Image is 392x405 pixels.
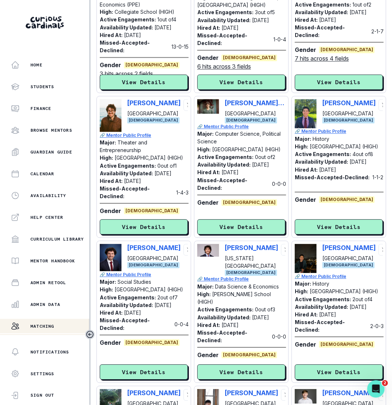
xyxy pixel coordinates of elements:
[255,9,275,16] p: 3 out of 5
[252,17,269,24] p: [DATE]
[85,330,95,339] button: Toggle sidebar
[100,272,189,278] a: 🔗 Mentor Public Profile
[154,25,172,31] p: [DATE]
[370,323,384,330] p: 2 - 0 - 3
[295,159,348,165] p: Availability Updated:
[197,291,211,298] p: High:
[295,289,308,295] p: High:
[197,169,220,176] p: Hired At:
[100,244,121,271] img: Picture of Logan Kelly
[295,46,316,54] p: Gender
[197,291,271,305] p: [PERSON_NAME] School (HIGH)
[30,214,63,220] p: Help Center
[197,307,253,313] p: Active Engagements:
[225,118,277,124] span: [DEMOGRAPHIC_DATA]
[100,339,121,347] p: Gender
[197,276,286,283] p: 🔗 Mentor Public Profile
[100,207,121,216] p: Gender
[222,200,277,206] span: [DEMOGRAPHIC_DATA]
[295,312,318,318] p: Hired At:
[225,270,277,276] span: [DEMOGRAPHIC_DATA]
[350,304,367,310] p: [DATE]
[197,199,219,207] p: Gender
[295,128,384,135] p: 🔗 Mentor Public Profile
[197,329,269,344] p: Missed-Accepted-Declined:
[273,36,286,44] p: 1 - 0 - 4
[222,25,239,31] p: [DATE]
[115,9,174,15] p: Collegiate School (HIGH)
[197,9,253,16] p: Active Engagements:
[352,151,373,157] p: 4 out of 8
[183,244,195,256] button: cart
[319,341,375,348] span: [DEMOGRAPHIC_DATA]
[225,99,285,107] p: [PERSON_NAME] [PERSON_NAME]
[225,110,285,118] p: [GEOGRAPHIC_DATA]
[255,307,275,313] p: 0 out of 3
[30,193,66,199] p: Availability
[100,61,121,70] p: Gender
[30,62,42,68] p: Home
[100,279,116,285] p: Major:
[225,389,278,397] p: [PERSON_NAME]
[295,274,384,280] a: 🔗 Mentor Public Profile
[295,144,308,150] p: High:
[124,340,180,346] span: [DEMOGRAPHIC_DATA]
[127,244,181,252] p: [PERSON_NAME]
[30,349,69,355] p: Notifications
[295,319,367,334] p: Missed-Accepted-Declined:
[222,322,239,328] p: [DATE]
[255,154,275,160] p: 0 out of 2
[127,110,181,118] p: [GEOGRAPHIC_DATA]
[127,99,181,107] p: [PERSON_NAME]
[322,110,376,118] p: [GEOGRAPHIC_DATA]
[30,323,54,329] p: Matching
[157,17,176,23] p: 1 out of 4
[319,197,375,203] span: [DEMOGRAPHIC_DATA]
[197,315,251,321] p: Availability Updated:
[174,321,189,328] p: 0 - 0 - 4
[127,118,180,124] span: [DEMOGRAPHIC_DATA]
[225,255,278,270] p: [US_STATE][GEOGRAPHIC_DATA]
[197,147,211,153] p: High:
[100,155,113,161] p: High:
[172,43,189,51] p: 13 - 0 - 15
[322,389,376,397] p: [PERSON_NAME]
[295,220,383,235] button: View Details
[100,295,156,301] p: Active Engagements:
[295,17,318,23] p: Hired At:
[100,140,147,154] p: Theater and Entrepreneurship
[295,304,348,310] p: Availability Updated:
[154,302,172,308] p: [DATE]
[197,124,286,130] a: 🔗 Mentor Public Profile
[100,163,156,169] p: Active Engagements:
[295,99,317,128] img: Picture of Santiago Lugo Gutierrez
[379,244,390,256] button: cart
[319,312,336,318] p: [DATE]
[115,155,183,161] p: [GEOGRAPHIC_DATA] (HIGH)
[30,127,72,133] p: Browse Mentors
[154,171,172,177] p: [DATE]
[295,75,383,90] button: View Details
[197,154,253,160] p: Active Engagements:
[322,255,376,262] p: [GEOGRAPHIC_DATA]
[26,16,64,29] img: Curious Cardinals Logo
[252,315,269,321] p: [DATE]
[222,352,277,359] span: [DEMOGRAPHIC_DATA]
[295,196,316,204] p: Gender
[295,174,370,181] p: Missed-Accepted-Declined:
[100,132,189,139] a: 🔗 Mentor Public Profile
[197,365,285,380] button: View Details
[30,302,60,307] p: Admin Data
[371,28,384,36] p: 2 - 1 - 7
[322,99,376,107] p: [PERSON_NAME]
[117,279,151,285] p: Social Studies
[215,284,279,290] p: Data Science & Economics
[310,289,378,295] p: [GEOGRAPHIC_DATA] (HIGH)
[127,255,181,262] p: [GEOGRAPHIC_DATA]
[352,296,372,303] p: 2 out of 4
[295,389,317,404] img: Picture of Noah Killeen
[100,70,153,78] u: 3 hits across 2 fields
[100,185,173,200] p: Missed-Accepted-Declined:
